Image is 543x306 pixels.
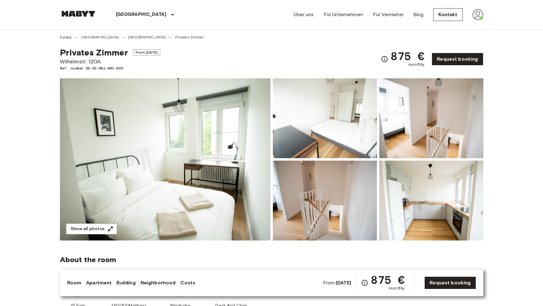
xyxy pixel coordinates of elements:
[273,161,377,240] img: Picture of unit DE-01-081-001-02H
[373,11,404,18] a: Für Vermieter
[433,8,462,21] a: Kontakt
[180,279,195,286] a: Costs
[133,49,161,55] span: From [DATE]
[60,47,128,58] span: Privates Zimmer
[175,34,204,40] a: Privates Zimmer
[128,34,166,40] a: [GEOGRAPHIC_DATA]
[389,285,405,291] span: monthly
[432,53,483,66] a: Request booking
[86,279,112,286] a: Apartment
[294,11,314,18] a: Über uns
[81,34,119,40] a: [GEOGRAPHIC_DATA]
[336,280,351,286] b: [DATE]
[67,279,82,286] a: Room
[60,58,161,66] span: Wilhelmstr. 120A
[391,51,424,62] span: 875 €
[413,11,424,18] a: Blog
[379,78,483,158] img: Picture of unit DE-01-081-001-02H
[60,11,96,17] img: Habyt
[472,9,483,20] img: avatar
[273,78,377,158] img: Picture of unit DE-01-081-001-02H
[323,279,351,286] span: From:
[116,11,167,18] p: [GEOGRAPHIC_DATA]
[60,34,72,40] a: Europa
[117,279,135,286] a: Building
[381,55,388,63] svg: Check cost overview for full price breakdown. Please note that discounts apply to new joiners onl...
[60,78,270,240] img: Marketing picture of unit DE-01-081-001-02H
[409,62,424,68] span: monthly
[60,255,483,264] span: About the room
[66,223,117,235] button: Show all photos
[361,279,368,286] svg: Check cost overview for full price breakdown. Please note that discounts apply to new joiners onl...
[60,66,161,71] span: Ref. number DE-01-081-001-02H
[371,274,405,285] span: 875 €
[424,276,476,289] a: Request booking
[379,161,483,240] img: Picture of unit DE-01-081-001-02H
[324,11,363,18] a: Für Unternehmen
[141,279,176,286] a: Neighborhood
